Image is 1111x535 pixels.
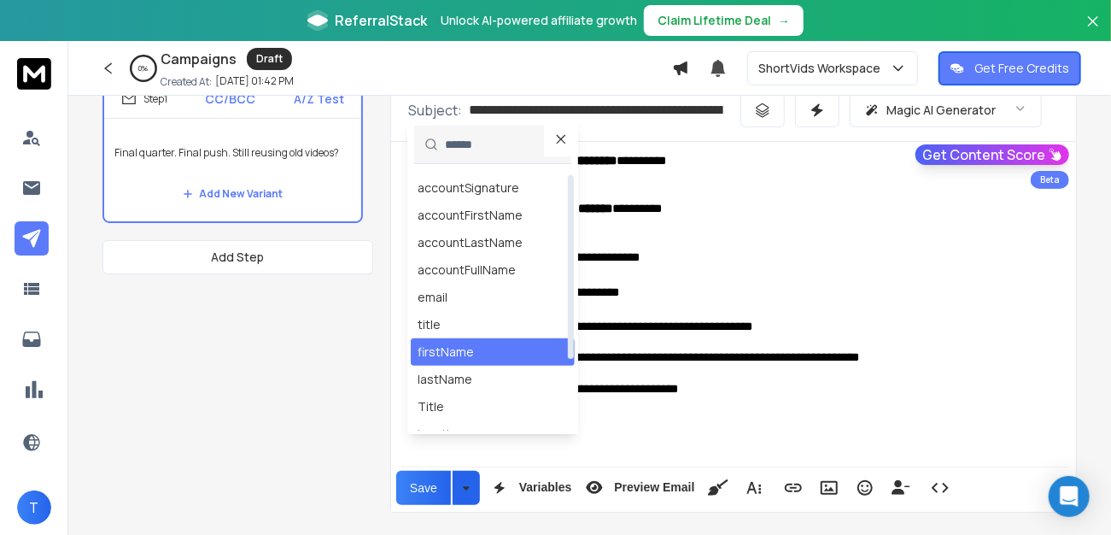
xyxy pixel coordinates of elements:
li: Step1CC/BCCA/Z TestFinal quarter. Final push. Still reusing old videos?Add New Variant [102,79,363,223]
button: Add Step [102,240,373,274]
button: Variables [483,471,576,505]
div: accountSignature [418,179,519,197]
button: Emoticons [849,471,881,505]
button: Insert Link (Ctrl+K) [777,471,810,505]
button: T [17,491,51,525]
div: title [418,316,441,333]
button: More Text [738,471,770,505]
p: 0 % [139,63,149,73]
button: Magic AI Generator [850,93,1042,127]
p: [DATE] 01:42 PM [215,74,294,88]
h1: Campaigns [161,49,237,69]
p: CC/BCC [206,91,256,108]
div: accountFirstName [418,207,523,224]
span: ReferralStack [335,10,427,31]
div: firstName [418,344,474,361]
div: Draft [247,48,292,70]
button: Insert Image (Ctrl+P) [813,471,845,505]
button: Get Free Credits [939,51,1081,85]
button: Add New Variant [169,177,297,211]
button: Insert Unsubscribe Link [885,471,917,505]
p: Subject: [408,100,462,121]
button: Code View [924,471,956,505]
div: Beta [1031,171,1069,189]
p: Get Free Credits [974,60,1069,77]
p: Final quarter. Final push. Still reusing old videos? [114,129,351,177]
div: accountFullName [418,262,516,279]
span: Preview Email [611,480,698,495]
span: → [778,12,790,29]
button: Claim Lifetime Deal→ [644,5,804,36]
p: A/Z Test [294,91,344,108]
p: Unlock AI-powered affiliate growth [441,12,637,29]
span: Variables [516,480,576,495]
div: Step 1 [121,91,167,107]
div: email [418,289,447,306]
button: Clean HTML [702,471,734,505]
p: Created At: [161,75,212,89]
button: Get Content Score [915,144,1069,165]
p: Magic AI Generator [886,102,996,119]
button: Preview Email [578,471,698,505]
div: Open Intercom Messenger [1049,476,1090,517]
div: lastName [418,371,472,388]
button: Save [396,471,451,505]
div: Title [418,398,444,415]
div: location [418,426,464,443]
button: Close banner [1082,10,1104,51]
p: ShortVids Workspace [758,60,887,77]
div: accountLastName [418,234,523,251]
